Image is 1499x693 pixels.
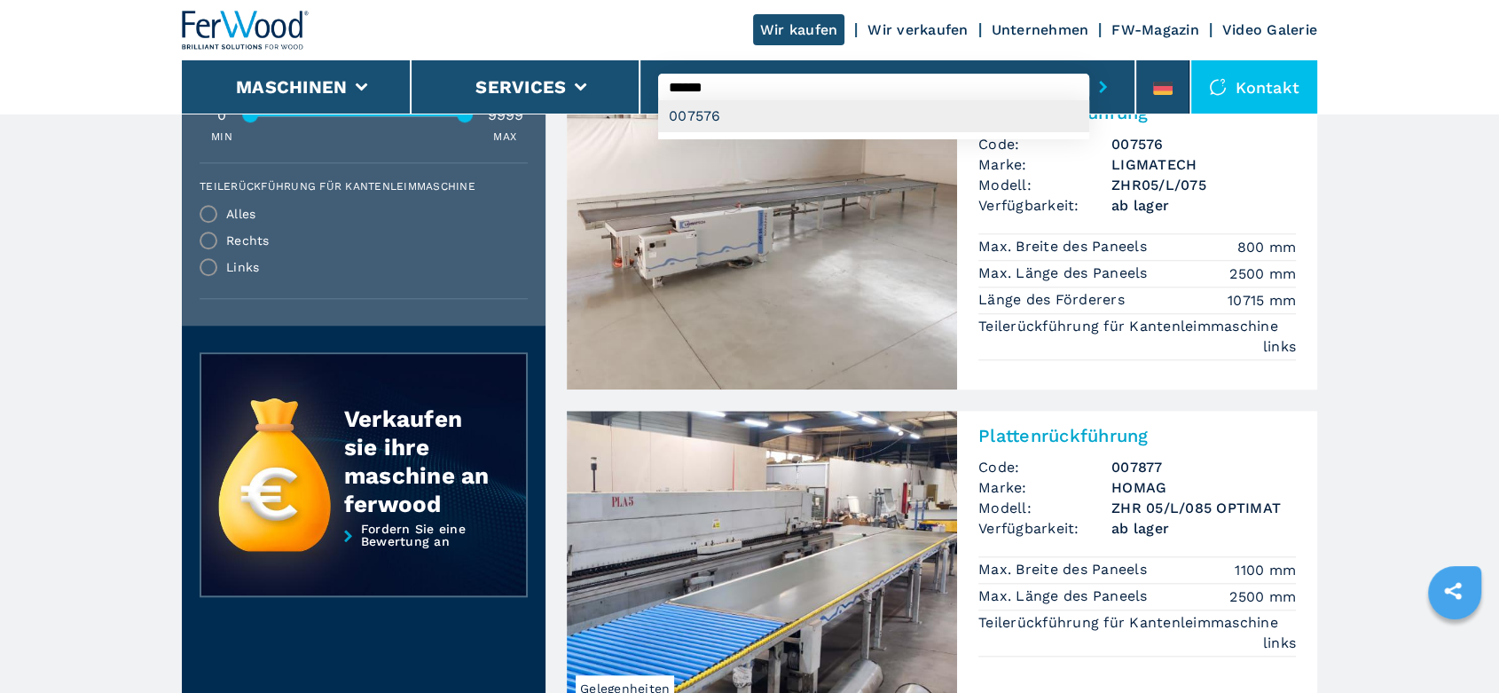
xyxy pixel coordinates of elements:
label: Teilerückführung für Kantenleimmaschine [200,181,517,192]
div: 9999 [483,108,528,122]
p: Max. Breite des Paneels [978,560,1151,579]
h3: LIGMATECH [1111,154,1296,175]
img: Plattenrückführung LIGMATECH ZHR05/L/075 [567,88,957,390]
em: 2500 mm [1229,264,1296,284]
h3: ZHR05/L/075 [1111,175,1296,195]
div: Alles [226,208,255,220]
p: Max. Breite des Paneels [978,237,1151,256]
div: Kontakt [1191,60,1317,114]
h3: ZHR 05/L/085 OPTIMAT [1111,498,1296,518]
span: ab lager [1111,195,1296,216]
em: links [1263,633,1296,653]
em: 800 mm [1237,237,1297,257]
span: Code: [978,457,1111,477]
h3: 007576 [1111,134,1296,154]
div: 007576 [658,100,1089,132]
span: Verfügbarkeit: [978,518,1111,539]
p: Max. Länge des Paneels [978,587,1152,606]
a: Video Galerie [1222,21,1317,38]
img: Kontakt [1209,78,1227,96]
a: Plattenrückführung LIGMATECH ZHR05/L/075PlattenrückführungCode:007576Marke:LIGMATECHModell:ZHR05/... [567,88,1317,390]
span: Modell: [978,498,1111,518]
span: Marke: [978,477,1111,498]
span: Marke: [978,154,1111,175]
a: Unternehmen [992,21,1089,38]
iframe: Chat [1424,613,1486,680]
img: Ferwood [182,11,310,50]
p: Max. Länge des Paneels [978,264,1152,283]
div: 0 [200,108,244,122]
span: Code: [978,134,1111,154]
p: Teilerückführung für Kantenleimmaschine [978,317,1283,336]
p: MAX [493,130,516,145]
div: Links [226,261,259,273]
em: 2500 mm [1229,587,1296,607]
em: 10715 mm [1228,290,1296,311]
a: Wir verkaufen [867,21,968,38]
div: Rechts [226,234,270,247]
span: Verfügbarkeit: [978,195,1111,216]
p: Teilerückführung für Kantenleimmaschine [978,613,1283,633]
h2: Plattenrückführung [978,425,1296,446]
p: Länge des Förderers [978,290,1129,310]
a: FW-Magazin [1111,21,1199,38]
a: Wir kaufen [753,14,845,45]
h3: 007877 [1111,457,1296,477]
span: ab lager [1111,518,1296,539]
button: submit-button [1089,67,1117,107]
button: Maschinen [236,76,347,98]
div: Verkaufen sie ihre maschine an ferwood [344,405,491,518]
h3: HOMAG [1111,477,1296,498]
p: MIN [211,130,232,145]
em: links [1263,336,1296,357]
button: Services [475,76,566,98]
a: sharethis [1431,569,1475,613]
span: Modell: [978,175,1111,195]
a: Fordern Sie eine Bewertung an [200,523,528,597]
em: 1100 mm [1235,560,1296,580]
